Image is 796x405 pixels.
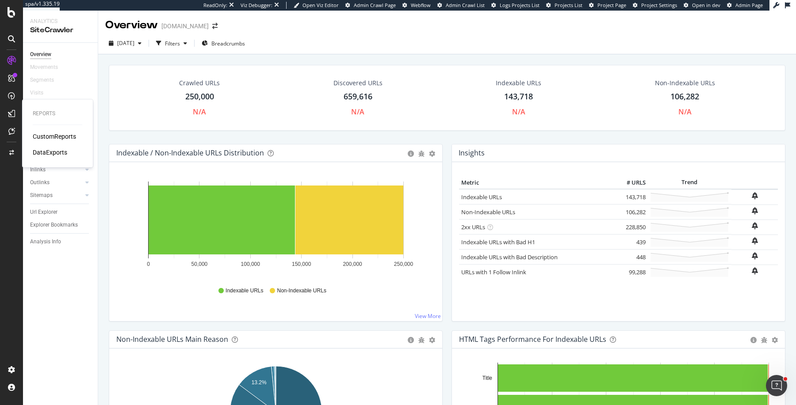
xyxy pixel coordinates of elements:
a: Project Settings [633,2,677,9]
a: Open Viz Editor [294,2,339,9]
text: 0 [147,261,150,267]
div: Movements [30,63,58,72]
a: Sitemaps [30,191,83,200]
div: gear [429,151,435,157]
button: Filters [153,36,191,50]
a: Indexable URLs [461,193,502,201]
a: Explorer Bookmarks [30,220,92,230]
div: N/A [678,107,692,117]
div: Non-Indexable URLs [655,79,715,87]
div: HTML Tags Performance for Indexable URLs [459,335,606,344]
th: # URLS [612,176,648,189]
div: circle-info [408,151,414,157]
div: bell-plus [752,267,758,274]
th: Metric [459,176,612,189]
div: Visits [30,88,43,98]
td: 228,850 [612,220,648,235]
a: Overview [30,50,92,59]
div: N/A [351,107,364,117]
a: URLs with 1 Follow Inlink [461,268,526,276]
button: [DATE] [105,36,145,50]
td: 106,282 [612,204,648,220]
span: Webflow [411,2,431,8]
span: Indexable URLs [226,287,263,295]
span: Admin Crawl Page [354,2,396,8]
text: 50,000 [191,261,208,267]
div: Analytics [30,18,91,25]
span: Breadcrumbs [211,40,245,47]
span: 2025 Jul. 3rd [117,39,134,47]
text: Title [482,375,493,381]
div: Indexable URLs [496,79,541,87]
a: Admin Crawl List [437,2,485,9]
a: Movements [30,63,67,72]
div: gear [429,337,435,343]
svg: A chart. [116,176,436,279]
iframe: Intercom live chat [766,375,787,396]
a: Admin Page [727,2,763,9]
div: bell-plus [752,237,758,244]
div: SiteCrawler [30,25,91,35]
div: Overview [105,18,158,33]
div: 143,718 [504,91,533,102]
text: 250,000 [394,261,413,267]
text: 200,000 [343,261,362,267]
a: Open in dev [684,2,720,9]
a: View More [415,312,441,320]
div: 659,616 [344,91,372,102]
a: Non-Indexable URLs [461,208,515,216]
div: Analysis Info [30,237,61,246]
div: Outlinks [30,178,50,187]
span: Open in dev [692,2,720,8]
span: Non-Indexable URLs [277,287,326,295]
a: Indexable URLs with Bad H1 [461,238,535,246]
button: Breadcrumbs [198,36,249,50]
a: CustomReports [33,132,76,141]
div: [DOMAIN_NAME] [161,22,209,30]
a: Indexable URLs with Bad Description [461,253,558,261]
td: 143,718 [612,189,648,204]
div: N/A [512,107,525,117]
h4: Insights [459,147,485,159]
text: 150,000 [292,261,311,267]
div: Reports [33,110,82,117]
span: Project Page [597,2,626,8]
div: bug [418,337,425,343]
span: Project Settings [641,2,677,8]
div: Non-Indexable URLs Main Reason [116,335,228,344]
div: Url Explorer [30,208,57,217]
div: bell-plus [752,222,758,229]
div: Sitemaps [30,191,53,200]
div: Segments [30,76,54,85]
div: bug [761,337,767,343]
div: N/A [193,107,206,117]
div: ReadOnly: [203,2,227,9]
div: 106,282 [670,91,699,102]
span: Admin Crawl List [446,2,485,8]
span: Projects List [555,2,582,8]
div: Discovered URLs [333,79,383,87]
a: DataExports [33,148,67,157]
a: Project Page [589,2,626,9]
div: Viz Debugger: [241,2,272,9]
a: Logs Projects List [491,2,540,9]
a: Url Explorer [30,208,92,217]
div: Inlinks [30,165,46,174]
div: Filters [165,40,180,47]
div: bell-plus [752,252,758,259]
div: gear [772,337,778,343]
a: Segments [30,76,63,85]
div: bug [418,151,425,157]
div: bell-plus [752,192,758,199]
span: Open Viz Editor [302,2,339,8]
a: Projects List [546,2,582,9]
div: circle-info [408,337,414,343]
text: 100,000 [241,261,260,267]
text: 13.2% [252,379,267,386]
a: Outlinks [30,178,83,187]
td: 99,288 [612,265,648,280]
a: Webflow [402,2,431,9]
